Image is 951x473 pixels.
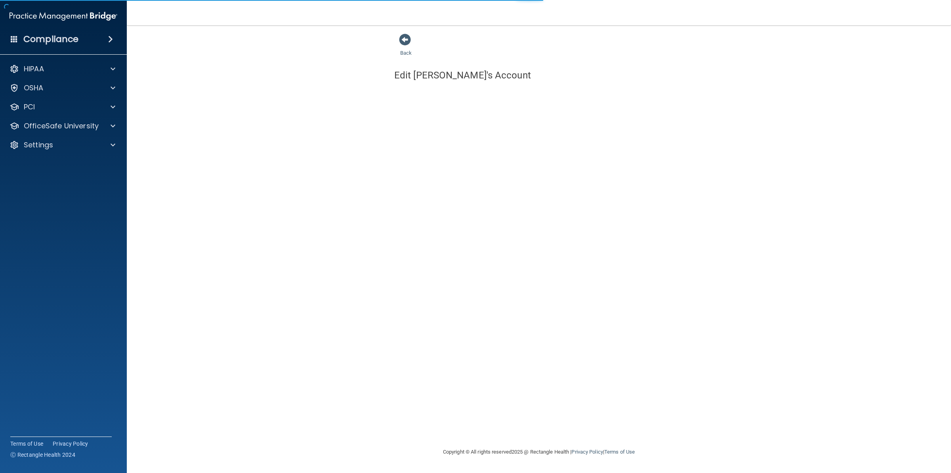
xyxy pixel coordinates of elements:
[394,439,684,465] div: Copyright © All rights reserved 2025 @ Rectangle Health | |
[10,102,115,112] a: PCI
[10,83,115,93] a: OSHA
[400,40,412,56] a: Back
[24,102,35,112] p: PCI
[10,451,75,459] span: Ⓒ Rectangle Health 2024
[24,64,44,74] p: HIPAA
[10,440,43,448] a: Terms of Use
[24,83,44,93] p: OSHA
[53,440,88,448] a: Privacy Policy
[604,449,635,455] a: Terms of Use
[571,449,603,455] a: Privacy Policy
[23,34,78,45] h4: Compliance
[10,140,115,150] a: Settings
[10,64,115,74] a: HIPAA
[10,8,117,24] img: PMB logo
[394,70,531,80] h4: Edit [PERSON_NAME]'s Account
[10,121,115,131] a: OfficeSafe University
[24,140,53,150] p: Settings
[24,121,99,131] p: OfficeSafe University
